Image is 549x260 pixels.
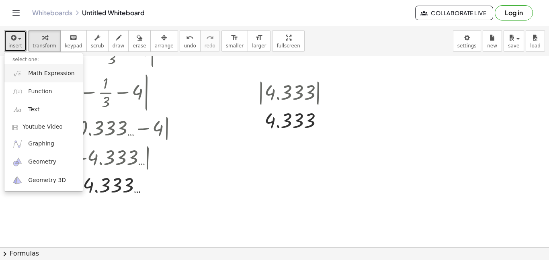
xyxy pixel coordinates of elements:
span: scrub [91,43,104,49]
span: fullscreen [277,43,300,49]
img: f_x.png [12,86,23,96]
span: Math Expression [28,70,74,78]
span: transform [33,43,56,49]
span: larger [252,43,266,49]
span: Graphing [28,140,54,148]
span: load [530,43,541,49]
button: format_sizesmaller [221,30,248,52]
a: Youtube Video [4,119,83,135]
button: format_sizelarger [248,30,270,52]
img: sqrt_x.png [12,68,23,78]
span: redo [205,43,215,49]
span: draw [113,43,125,49]
span: insert [8,43,22,49]
span: new [487,43,497,49]
span: settings [457,43,477,49]
button: save [504,30,524,52]
button: erase [128,30,150,52]
span: smaller [226,43,244,49]
i: redo [206,33,214,43]
a: Math Expression [4,64,83,82]
li: select one: [4,55,83,64]
span: Function [28,88,52,96]
a: Graphing [4,135,83,153]
img: ggb-graphing.svg [12,139,23,149]
a: Geometry 3D [4,171,83,189]
span: save [508,43,519,49]
span: Collaborate Live [422,9,486,16]
span: erase [133,43,146,49]
a: Whiteboards [32,9,72,17]
i: format_size [231,33,238,43]
button: settings [453,30,481,52]
img: Aa.png [12,105,23,115]
i: keyboard [70,33,77,43]
a: Function [4,82,83,100]
button: new [483,30,502,52]
img: ggb-geometry.svg [12,157,23,167]
span: arrange [155,43,174,49]
button: arrange [150,30,178,52]
button: fullscreen [272,30,304,52]
button: undoundo [180,30,201,52]
span: Text [28,106,39,114]
span: undo [184,43,196,49]
button: scrub [86,30,109,52]
button: load [526,30,545,52]
button: keyboardkeypad [60,30,87,52]
i: undo [186,33,194,43]
button: Log in [495,5,533,20]
a: Text [4,101,83,119]
span: Geometry 3D [28,176,66,184]
a: Geometry [4,153,83,171]
button: Toggle navigation [10,6,23,19]
i: format_size [255,33,263,43]
button: insert [4,30,27,52]
button: draw [108,30,129,52]
span: Youtube Video [23,123,63,131]
button: transform [28,30,61,52]
img: ggb-3d.svg [12,175,23,185]
span: keypad [65,43,82,49]
button: redoredo [200,30,220,52]
span: Geometry [28,158,56,166]
button: Collaborate Live [415,6,493,20]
